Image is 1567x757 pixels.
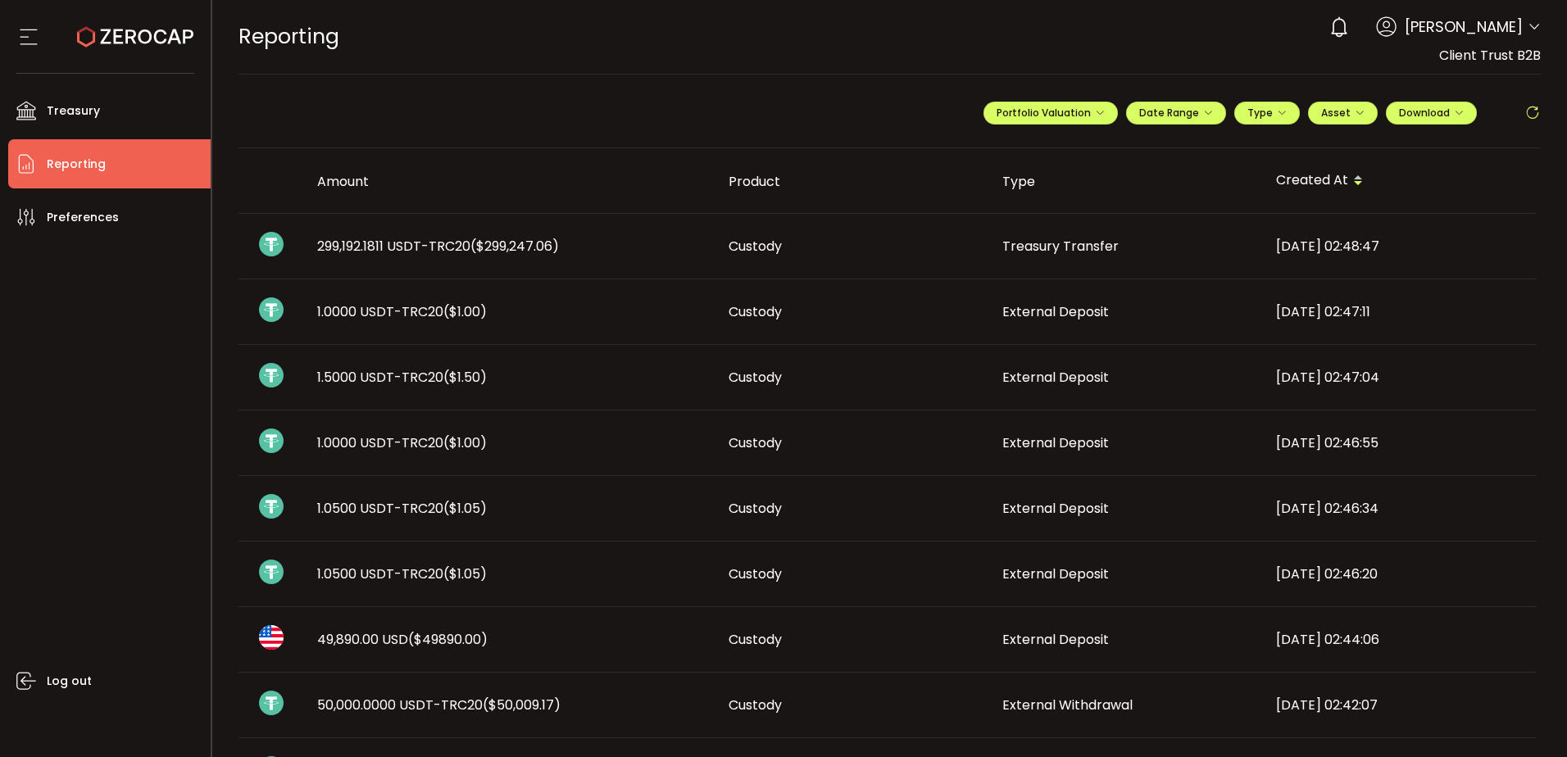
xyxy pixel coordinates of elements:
span: 49,890.00 USD [317,630,488,649]
img: usdt_portfolio.svg [259,560,284,584]
div: [DATE] 02:44:06 [1263,630,1537,649]
div: [DATE] 02:47:11 [1263,302,1537,321]
div: Amount [304,172,715,191]
span: ($1.00) [443,433,487,452]
img: usdt_portfolio.svg [259,297,284,322]
span: Treasury [47,99,100,123]
span: ($50,009.17) [483,696,561,714]
span: External Deposit [1002,630,1109,649]
span: Custody [729,564,782,583]
span: Custody [729,499,782,518]
span: ($299,247.06) [470,237,559,256]
span: Download [1399,106,1464,120]
span: 50,000.0000 USDT-TRC20 [317,696,561,714]
span: ($1.05) [443,564,487,583]
span: Reporting [238,22,339,51]
span: [PERSON_NAME] [1405,16,1523,38]
div: Product [715,172,989,191]
span: Date Range [1139,106,1213,120]
span: External Deposit [1002,433,1109,452]
div: [DATE] 02:47:04 [1263,368,1537,387]
span: Preferences [47,206,119,229]
div: Type [989,172,1263,191]
img: usdt_portfolio.svg [259,691,284,715]
span: ($1.00) [443,302,487,321]
span: ($49890.00) [408,630,488,649]
span: External Deposit [1002,499,1109,518]
span: ($1.05) [443,499,487,518]
span: Custody [729,433,782,452]
img: usd_portfolio.svg [259,625,284,650]
span: Client Trust B2B [1439,46,1541,65]
img: usdt_portfolio.svg [259,363,284,388]
div: Created At [1263,167,1537,195]
span: External Withdrawal [1002,696,1133,714]
span: 1.0000 USDT-TRC20 [317,433,487,452]
span: Treasury Transfer [1002,237,1119,256]
span: Portfolio Valuation [997,106,1105,120]
span: ($1.50) [443,368,487,387]
span: 1.5000 USDT-TRC20 [317,368,487,387]
img: usdt_portfolio.svg [259,494,284,519]
button: Download [1386,102,1477,125]
span: External Deposit [1002,368,1109,387]
button: Date Range [1126,102,1226,125]
span: Reporting [47,152,106,176]
div: [DATE] 02:48:47 [1263,237,1537,256]
span: 1.0500 USDT-TRC20 [317,564,487,583]
iframe: Chat Widget [1485,678,1567,757]
span: External Deposit [1002,302,1109,321]
span: 1.0000 USDT-TRC20 [317,302,487,321]
img: usdt_portfolio.svg [259,428,284,453]
span: Custody [729,696,782,714]
img: usdt_portfolio.svg [259,232,284,256]
span: External Deposit [1002,564,1109,583]
span: Custody [729,302,782,321]
div: [DATE] 02:46:34 [1263,499,1537,518]
span: 1.0500 USDT-TRC20 [317,499,487,518]
span: Custody [729,368,782,387]
div: [DATE] 02:46:55 [1263,433,1537,452]
button: Asset [1308,102,1378,125]
span: Type [1247,106,1287,120]
div: [DATE] 02:46:20 [1263,564,1537,583]
button: Type [1234,102,1300,125]
span: Custody [729,237,782,256]
span: Custody [729,630,782,649]
span: 299,192.1811 USDT-TRC20 [317,237,559,256]
button: Portfolio Valuation [983,102,1118,125]
span: Asset [1321,106,1351,120]
span: Log out [47,669,92,693]
div: [DATE] 02:42:07 [1263,696,1537,714]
